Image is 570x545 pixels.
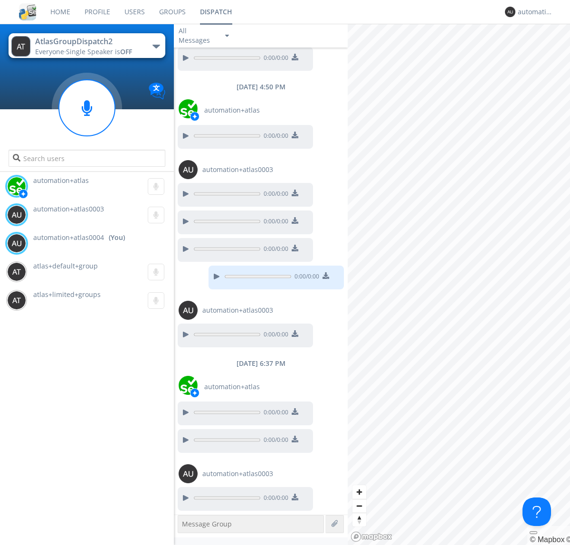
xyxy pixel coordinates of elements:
div: All Messages [179,26,217,45]
a: Mapbox logo [351,531,392,542]
input: Search users [9,150,165,167]
span: 0:00 / 0:00 [260,217,288,228]
iframe: Toggle Customer Support [522,497,551,526]
img: download media button [292,54,298,60]
img: download media button [292,217,298,224]
div: Everyone · [35,47,142,57]
img: download media button [292,408,298,415]
span: 0:00 / 0:00 [291,272,319,283]
span: 0:00 / 0:00 [260,132,288,142]
img: 373638.png [7,262,26,281]
span: 0:00 / 0:00 [260,245,288,255]
img: download media button [292,436,298,442]
button: Zoom out [352,499,366,513]
span: automation+atlas0004 [33,233,104,242]
span: 0:00 / 0:00 [260,190,288,200]
img: 373638.png [11,36,30,57]
div: AtlasGroupDispatch2 [35,36,142,47]
img: 373638.png [179,160,198,179]
img: download media button [292,132,298,138]
img: download media button [292,245,298,251]
span: automation+atlas0003 [202,165,273,174]
span: automation+atlas0003 [202,469,273,478]
span: 0:00 / 0:00 [260,330,288,341]
span: automation+atlas0003 [33,204,104,213]
img: d2d01cd9b4174d08988066c6d424eccd [179,376,198,395]
div: (You) [109,233,125,242]
span: 0:00 / 0:00 [260,408,288,419]
img: 373638.png [7,291,26,310]
span: Single Speaker is [66,47,132,56]
span: atlas+default+group [33,261,98,270]
div: [DATE] 6:37 PM [174,359,348,368]
img: Translation enabled [149,83,165,99]
div: automation+atlas0004 [518,7,553,17]
img: download media button [323,272,329,279]
span: 0:00 / 0:00 [260,54,288,64]
span: 0:00 / 0:00 [260,494,288,504]
span: automation+atlas [33,176,89,185]
img: d2d01cd9b4174d08988066c6d424eccd [179,99,198,118]
span: automation+atlas [204,382,260,392]
img: download media button [292,494,298,500]
img: d2d01cd9b4174d08988066c6d424eccd [7,177,26,196]
div: [DATE] 4:50 PM [174,82,348,92]
img: 373638.png [179,464,198,483]
button: Zoom in [352,485,366,499]
span: OFF [120,47,132,56]
span: atlas+limited+groups [33,290,101,299]
button: Reset bearing to north [352,513,366,526]
img: cddb5a64eb264b2086981ab96f4c1ba7 [19,3,36,20]
span: 0:00 / 0:00 [260,436,288,446]
img: caret-down-sm.svg [225,35,229,37]
a: Mapbox [530,535,564,544]
img: 373638.png [7,205,26,224]
button: Toggle attribution [530,531,537,534]
img: 373638.png [179,301,198,320]
button: AtlasGroupDispatch2Everyone·Single Speaker isOFF [9,33,165,58]
img: 373638.png [505,7,515,17]
span: automation+atlas [204,105,260,115]
img: 373638.png [7,234,26,253]
img: download media button [292,330,298,337]
img: download media button [292,190,298,196]
span: automation+atlas0003 [202,306,273,315]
